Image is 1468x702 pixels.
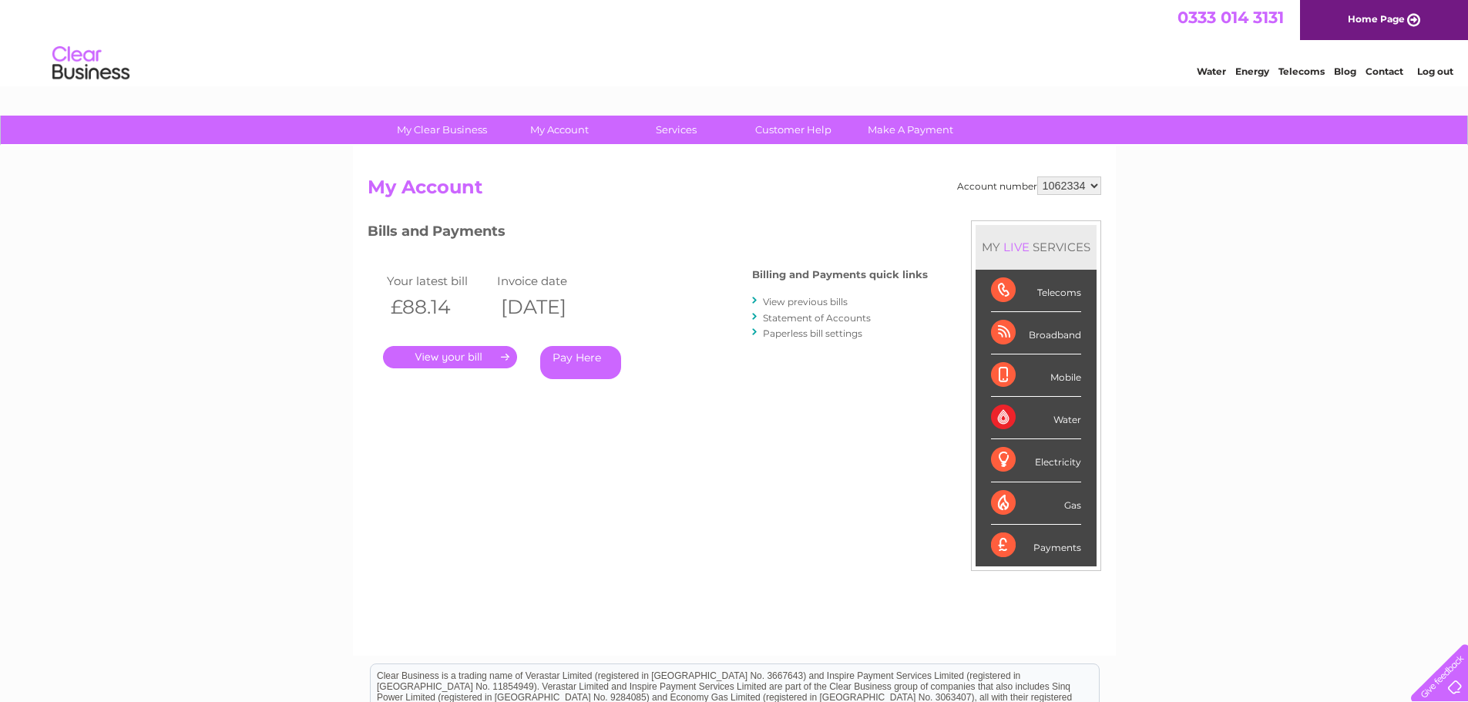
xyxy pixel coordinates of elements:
[371,8,1099,75] div: Clear Business is a trading name of Verastar Limited (registered in [GEOGRAPHIC_DATA] No. 3667643...
[763,312,871,324] a: Statement of Accounts
[1235,65,1269,77] a: Energy
[763,327,862,339] a: Paperless bill settings
[991,270,1081,312] div: Telecoms
[1000,240,1033,254] div: LIVE
[957,176,1101,195] div: Account number
[368,220,928,247] h3: Bills and Payments
[493,291,604,323] th: [DATE]
[763,296,848,307] a: View previous bills
[1334,65,1356,77] a: Blog
[991,482,1081,525] div: Gas
[847,116,974,144] a: Make A Payment
[1177,8,1284,27] a: 0333 014 3131
[1366,65,1403,77] a: Contact
[495,116,623,144] a: My Account
[1278,65,1325,77] a: Telecoms
[730,116,857,144] a: Customer Help
[991,525,1081,566] div: Payments
[991,397,1081,439] div: Water
[991,354,1081,397] div: Mobile
[378,116,506,144] a: My Clear Business
[976,225,1097,269] div: MY SERVICES
[991,312,1081,354] div: Broadband
[613,116,740,144] a: Services
[52,40,130,87] img: logo.png
[383,291,494,323] th: £88.14
[991,439,1081,482] div: Electricity
[540,346,621,379] a: Pay Here
[383,346,517,368] a: .
[368,176,1101,206] h2: My Account
[383,270,494,291] td: Your latest bill
[1417,65,1453,77] a: Log out
[1197,65,1226,77] a: Water
[493,270,604,291] td: Invoice date
[752,269,928,280] h4: Billing and Payments quick links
